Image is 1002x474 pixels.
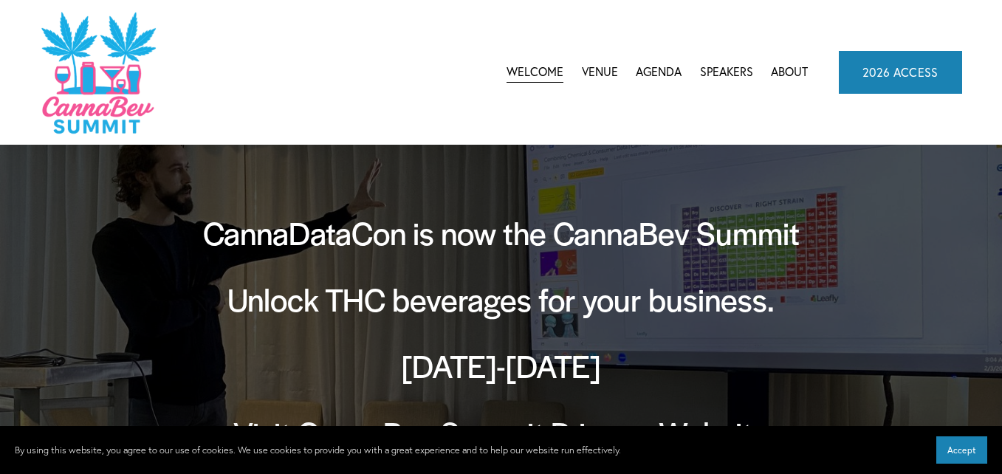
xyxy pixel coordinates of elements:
[771,61,808,83] a: About
[507,61,563,83] a: Welcome
[936,436,987,464] button: Accept
[40,10,156,135] img: CannaDataCon
[169,278,834,320] h2: Unlock THC beverages for your business.
[700,61,753,83] a: Speakers
[947,444,976,456] span: Accept
[169,344,834,387] h2: [DATE]-[DATE]
[233,411,769,454] a: Visit CannaBev Summit Primary Website
[839,51,962,94] a: 2026 ACCESS
[582,61,618,83] a: Venue
[15,442,621,458] p: By using this website, you agree to our use of cookies. We use cookies to provide you with a grea...
[636,61,682,83] a: folder dropdown
[169,211,834,254] h2: CannaDataCon is now the CannaBev Summit
[636,62,682,82] span: Agenda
